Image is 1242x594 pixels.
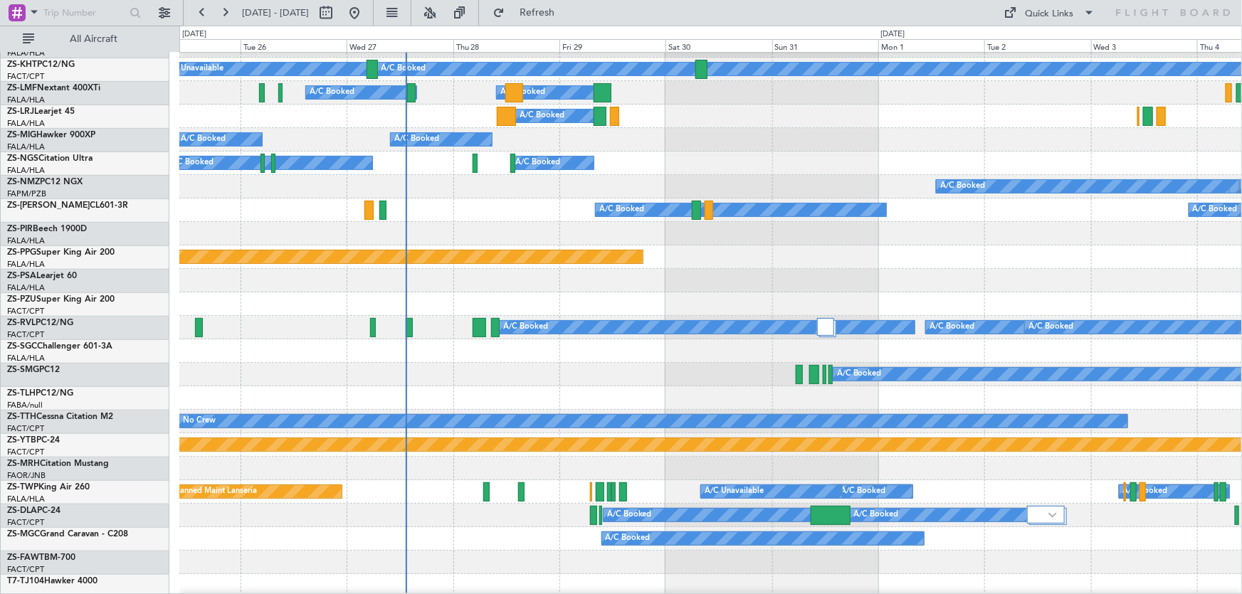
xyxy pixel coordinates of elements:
a: FACT/CPT [7,517,44,528]
span: ZS-NGS [7,154,38,163]
a: ZS-PZUSuper King Air 200 [7,295,115,304]
a: ZS-LRJLearjet 45 [7,107,75,116]
div: [DATE] [182,28,206,41]
span: ZS-TTH [7,413,36,421]
span: ZS-PPG [7,248,36,257]
a: FACT/CPT [7,423,44,434]
div: A/C Booked [606,528,651,549]
span: T7-TJ104 [7,577,44,585]
div: A/C Booked [516,152,561,174]
div: A/C Booked [381,58,426,80]
div: A/C Booked [310,82,354,103]
a: FAPM/PZB [7,189,46,199]
a: FALA/HLA [7,118,45,129]
a: FACT/CPT [7,71,44,82]
div: No Crew [183,410,216,432]
span: All Aircraft [37,34,150,44]
div: Quick Links [1026,7,1074,21]
button: Refresh [486,1,572,24]
a: ZS-RVLPC12/NG [7,319,73,327]
span: ZS-PZU [7,295,36,304]
a: FACT/CPT [7,564,44,575]
div: Sat 30 [665,39,772,52]
span: ZS-SGC [7,342,37,351]
a: ZS-MGCGrand Caravan - C208 [7,530,128,539]
a: ZS-FAWTBM-700 [7,553,75,562]
span: ZS-YTB [7,436,36,445]
a: FALA/HLA [7,494,45,504]
div: A/C Booked [1028,317,1073,338]
a: ZS-YTBPC-24 [7,436,60,445]
div: Mon 1 [878,39,984,52]
div: A/C Booked [607,504,652,526]
div: A/C Booked [599,199,644,221]
span: Refresh [507,8,567,18]
div: A/C Booked [837,364,882,385]
div: A/C Booked [503,317,548,338]
a: ZS-SMGPC12 [7,366,60,374]
div: Wed 3 [1091,39,1197,52]
div: A/C Booked [1193,199,1238,221]
div: [DATE] [880,28,905,41]
div: Tue 2 [984,39,1090,52]
span: ZS-LMF [7,84,37,92]
div: Thu 28 [453,39,559,52]
span: ZS-PIR [7,225,33,233]
div: A/C Booked [181,129,226,150]
a: ZS-TTHCessna Citation M2 [7,413,113,421]
a: ZS-NMZPC12 NGX [7,178,83,186]
div: A/C Booked [841,481,886,502]
span: ZS-DLA [7,507,37,515]
div: A/C Booked [930,317,974,338]
a: ZS-[PERSON_NAME]CL601-3R [7,201,128,210]
div: Sun 31 [772,39,878,52]
a: ZS-PSALearjet 60 [7,272,77,280]
a: ZS-SGCChallenger 601-3A [7,342,112,351]
span: ZS-KHT [7,60,37,69]
span: ZS-FAW [7,553,39,562]
div: Fri 29 [559,39,665,52]
a: ZS-DLAPC-24 [7,507,60,515]
a: FALA/HLA [7,259,45,270]
a: FALA/HLA [7,165,45,176]
a: FACT/CPT [7,306,44,317]
div: A/C Booked [500,82,545,103]
a: T7-TJ104Hawker 4000 [7,577,98,585]
a: FALA/HLA [7,142,45,152]
span: ZS-MGC [7,530,40,539]
div: Wed 27 [347,39,453,52]
a: FACT/CPT [7,329,44,340]
div: A/C Booked [394,129,439,150]
span: ZS-SMG [7,366,39,374]
a: FACT/CPT [7,447,44,457]
a: ZS-NGSCitation Ultra [7,154,93,163]
span: ZS-TWP [7,483,38,492]
span: ZS-[PERSON_NAME] [7,201,90,210]
span: ZS-RVL [7,319,36,327]
button: Quick Links [997,1,1102,24]
span: ZS-LRJ [7,107,34,116]
a: FALA/HLA [7,95,45,105]
a: ZS-KHTPC12/NG [7,60,75,69]
div: A/C Booked [940,176,985,197]
div: Planned Maint Lanseria [173,481,257,502]
span: ZS-NMZ [7,178,40,186]
a: ZS-PIRBeech 1900D [7,225,87,233]
div: A/C Booked [520,105,564,127]
div: Tue 26 [241,39,347,52]
div: A/C Unavailable [705,481,764,502]
a: ZS-MIGHawker 900XP [7,131,95,139]
a: FALA/HLA [7,235,45,246]
span: [DATE] - [DATE] [242,6,309,19]
span: ZS-PSA [7,272,36,280]
div: A/C Unavailable [164,58,223,80]
a: ZS-MRHCitation Mustang [7,460,109,468]
img: arrow-gray.svg [1048,512,1057,518]
a: ZS-TWPKing Air 260 [7,483,90,492]
a: FALA/HLA [7,48,45,58]
button: All Aircraft [16,28,154,51]
div: A/C Booked [854,504,899,526]
a: FABA/null [7,400,43,410]
a: FAOR/JNB [7,470,46,481]
span: ZS-TLH [7,389,36,398]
